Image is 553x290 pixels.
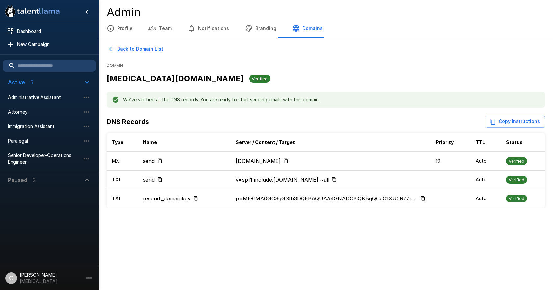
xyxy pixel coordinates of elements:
span: Domain [107,60,545,71]
button: Domains [284,19,330,38]
h4: Admin [107,5,545,19]
button: Profile [99,19,141,38]
b: Type [112,139,123,145]
span: Verified [506,158,527,164]
h5: [MEDICAL_DATA][DOMAIN_NAME] [107,73,244,84]
td: MX [107,151,138,170]
b: Server / Content / Target [236,139,295,145]
button: Copy DNS Records Instructions [486,116,545,128]
button: Branding [237,19,284,38]
p: [DOMAIN_NAME] [236,157,281,165]
b: Priority [436,139,454,145]
td: TXT [107,189,138,208]
b: Name [143,139,157,145]
div: We’ve verified all the DNS records. You are ready to start sending emails with this domain. [123,94,320,106]
b: TTL [476,139,485,145]
div: Copy to clipboard [143,195,225,202]
td: Auto [470,189,501,208]
span: Verified [249,76,270,81]
p: p=MIGfMA0GCSqGSIb3DQEBAQUAA4GNADCBiQKBgQCoC1XU5RZZiAzHET5XHF6TT9D2WqkKRyrZ1l18R3eBEPcDEY+tUhmUuli... [236,195,418,202]
td: 10 [431,151,470,170]
td: TXT [107,170,138,189]
p: resend._domainkey [143,195,191,202]
div: Copy to clipboard [236,176,425,184]
button: Notifications [180,19,237,38]
p: send [143,157,155,165]
td: Auto [470,151,501,170]
b: Status [506,139,523,145]
button: Team [141,19,180,38]
div: Copy to clipboard [143,157,225,165]
span: Verified [506,177,527,183]
button: Back to Domain List [107,43,166,55]
div: Copy to clipboard [236,157,425,165]
p: v=spf1 include:[DOMAIN_NAME] ~all [236,176,329,184]
span: Verified [506,196,527,202]
div: Copy to clipboard [236,195,425,202]
h6: DNS Records [107,117,149,127]
p: send [143,176,155,184]
td: Auto [470,170,501,189]
div: Copy to clipboard [143,176,225,184]
table: simple table [107,133,545,208]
